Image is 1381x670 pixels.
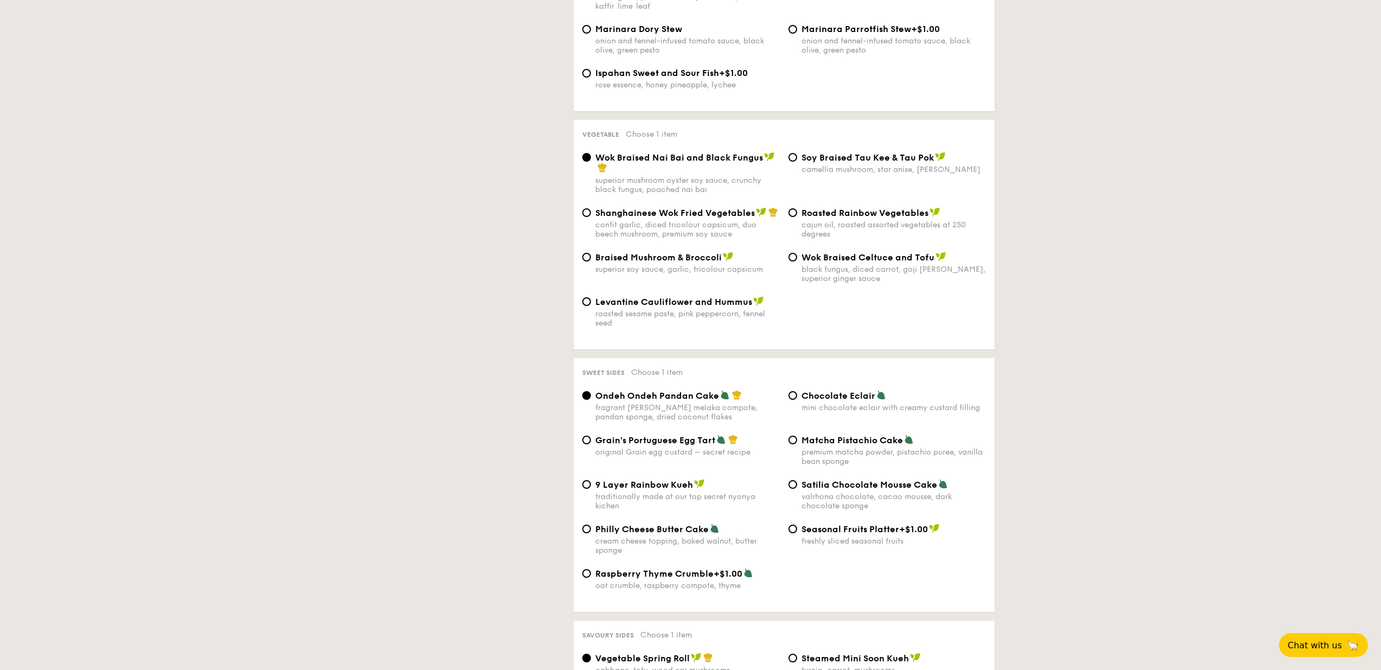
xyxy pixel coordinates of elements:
div: valrhona chocolate, cacao mousse, dark chocolate sponge [801,492,986,511]
img: icon-vegan.f8ff3823.svg [764,152,775,162]
img: icon-vegan.f8ff3823.svg [694,479,705,489]
img: icon-chef-hat.a58ddaea.svg [768,207,778,217]
span: Raspberry Thyme Crumble [595,569,714,579]
div: confit garlic, diced tricolour capsicum, duo beech mushroom, premium soy sauce [595,220,780,239]
div: black fungus, diced carrot, goji [PERSON_NAME], superior ginger sauce [801,265,986,283]
img: icon-vegan.f8ff3823.svg [930,207,940,217]
input: Matcha Pistachio Cakepremium matcha powder, pistachio puree, vanilla bean sponge [788,436,797,444]
img: icon-chef-hat.a58ddaea.svg [728,435,738,444]
div: superior soy sauce, garlic, tricolour capsicum [595,265,780,274]
input: Seasonal Fruits Platter+$1.00freshly sliced seasonal fruits [788,525,797,533]
span: Wok Braised Nai Bai and Black Fungus [595,152,763,163]
span: ⁠Soy Braised Tau Kee & Tau Pok [801,152,934,163]
img: icon-chef-hat.a58ddaea.svg [597,163,607,173]
span: +$1.00 [911,24,940,34]
input: Levantine Cauliflower and Hummusroasted sesame paste, pink peppercorn, fennel seed [582,297,591,306]
span: Braised Mushroom & Broccoli [595,252,722,263]
input: Satilia Chocolate Mousse Cakevalrhona chocolate, cacao mousse, dark chocolate sponge [788,480,797,489]
input: Philly Cheese Butter Cakecream cheese topping, baked walnut, butter sponge [582,525,591,533]
div: oat crumble, raspberry compote, thyme [595,581,780,590]
input: Wok Braised Nai Bai and Black Fungussuperior mushroom oyster soy sauce, crunchy black fungus, poa... [582,153,591,162]
span: Seasonal Fruits Platter [801,524,899,534]
img: icon-vegetarian.fe4039eb.svg [716,435,726,444]
input: Ondeh Ondeh Pandan Cakefragrant [PERSON_NAME] melaka compote, pandan sponge, dried coconut flakes [582,391,591,400]
span: Choose 1 item [631,368,683,377]
input: ⁠Soy Braised Tau Kee & Tau Pokcamellia mushroom, star anise, [PERSON_NAME] [788,153,797,162]
span: Shanghainese Wok Fried Vegetables [595,208,755,218]
input: Ispahan Sweet and Sour Fish+$1.00rose essence, honey pineapple, lychee [582,69,591,78]
img: icon-vegetarian.fe4039eb.svg [938,479,948,489]
input: Braised Mushroom & Broccolisuperior soy sauce, garlic, tricolour capsicum [582,253,591,261]
div: onion and fennel-infused tomato sauce, black olive, green pesto [595,36,780,55]
div: original Grain egg custard – secret recipe [595,448,780,457]
img: icon-chef-hat.a58ddaea.svg [703,653,713,662]
input: Marinara Parrotfish Stew+$1.00onion and fennel-infused tomato sauce, black olive, green pesto [788,25,797,34]
span: Philly Cheese Butter Cake [595,524,709,534]
img: icon-vegan.f8ff3823.svg [910,653,921,662]
input: Vegetable Spring Rollcabbage, tofu, wood ear mushrooms [582,654,591,662]
span: Choose 1 item [640,630,692,640]
img: icon-vegetarian.fe4039eb.svg [743,568,753,578]
div: superior mushroom oyster soy sauce, crunchy black fungus, poached nai bai [595,176,780,194]
input: Marinara Dory Stewonion and fennel-infused tomato sauce, black olive, green pesto [582,25,591,34]
span: Vegetable [582,131,619,138]
span: Marinara Parrotfish Stew [801,24,911,34]
span: Savoury sides [582,631,634,639]
img: icon-vegetarian.fe4039eb.svg [720,390,730,400]
div: premium matcha powder, pistachio puree, vanilla bean sponge [801,448,986,466]
input: Raspberry Thyme Crumble+$1.00oat crumble, raspberry compote, thyme [582,569,591,578]
img: icon-vegan.f8ff3823.svg [753,296,764,306]
span: 9 Layer Rainbow Kueh [595,480,693,490]
img: icon-vegan.f8ff3823.svg [935,152,946,162]
span: Wok Braised Celtuce and Tofu [801,252,934,263]
span: Matcha Pistachio Cake [801,435,903,445]
div: freshly sliced seasonal fruits [801,537,986,546]
img: icon-vegan.f8ff3823.svg [935,252,946,261]
div: roasted sesame paste, pink peppercorn, fennel seed [595,309,780,328]
div: traditionally made at our top secret nyonya kichen [595,492,780,511]
img: icon-vegan.f8ff3823.svg [756,207,767,217]
span: +$1.00 [714,569,742,579]
span: Grain's Portuguese Egg Tart [595,435,715,445]
img: icon-vegan.f8ff3823.svg [929,524,940,533]
img: icon-vegetarian.fe4039eb.svg [710,524,720,533]
img: icon-vegetarian.fe4039eb.svg [904,435,914,444]
div: fragrant [PERSON_NAME] melaka compote, pandan sponge, dried coconut flakes [595,403,780,422]
span: Marinara Dory Stew [595,24,682,34]
button: Chat with us🦙 [1279,633,1368,657]
span: Ondeh Ondeh Pandan Cake [595,391,719,401]
input: Steamed Mini Soon Kuehturnip, carrot, mushrooms [788,654,797,662]
span: Satilia Chocolate Mousse Cake [801,480,937,490]
div: camellia mushroom, star anise, [PERSON_NAME] [801,165,986,174]
span: Ispahan Sweet and Sour Fish [595,68,719,78]
input: Grain's Portuguese Egg Tartoriginal Grain egg custard – secret recipe [582,436,591,444]
img: icon-chef-hat.a58ddaea.svg [732,390,742,400]
span: Sweet sides [582,369,625,377]
span: Steamed Mini Soon Kueh [801,653,909,663]
input: 9 Layer Rainbow Kuehtraditionally made at our top secret nyonya kichen [582,480,591,489]
span: Chat with us [1288,640,1342,650]
span: Vegetable Spring Roll [595,653,690,663]
span: Chocolate Eclair [801,391,875,401]
img: icon-vegan.f8ff3823.svg [691,653,702,662]
div: rose essence, honey pineapple, lychee [595,80,780,90]
img: icon-vegan.f8ff3823.svg [723,252,734,261]
span: 🦙 [1346,639,1359,652]
div: mini chocolate eclair with creamy custard filling [801,403,986,412]
span: +$1.00 [899,524,928,534]
img: icon-vegetarian.fe4039eb.svg [876,390,886,400]
input: Roasted Rainbow Vegetablescajun oil, roasted assorted vegetables at 250 degrees [788,208,797,217]
input: Shanghainese Wok Fried Vegetablesconfit garlic, diced tricolour capsicum, duo beech mushroom, pre... [582,208,591,217]
input: Chocolate Eclairmini chocolate eclair with creamy custard filling [788,391,797,400]
span: Roasted Rainbow Vegetables [801,208,928,218]
div: onion and fennel-infused tomato sauce, black olive, green pesto [801,36,986,55]
span: Levantine Cauliflower and Hummus [595,297,752,307]
span: +$1.00 [719,68,748,78]
div: cream cheese topping, baked walnut, butter sponge [595,537,780,555]
span: Choose 1 item [626,130,677,139]
input: Wok Braised Celtuce and Tofublack fungus, diced carrot, goji [PERSON_NAME], superior ginger sauce [788,253,797,261]
div: cajun oil, roasted assorted vegetables at 250 degrees [801,220,986,239]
